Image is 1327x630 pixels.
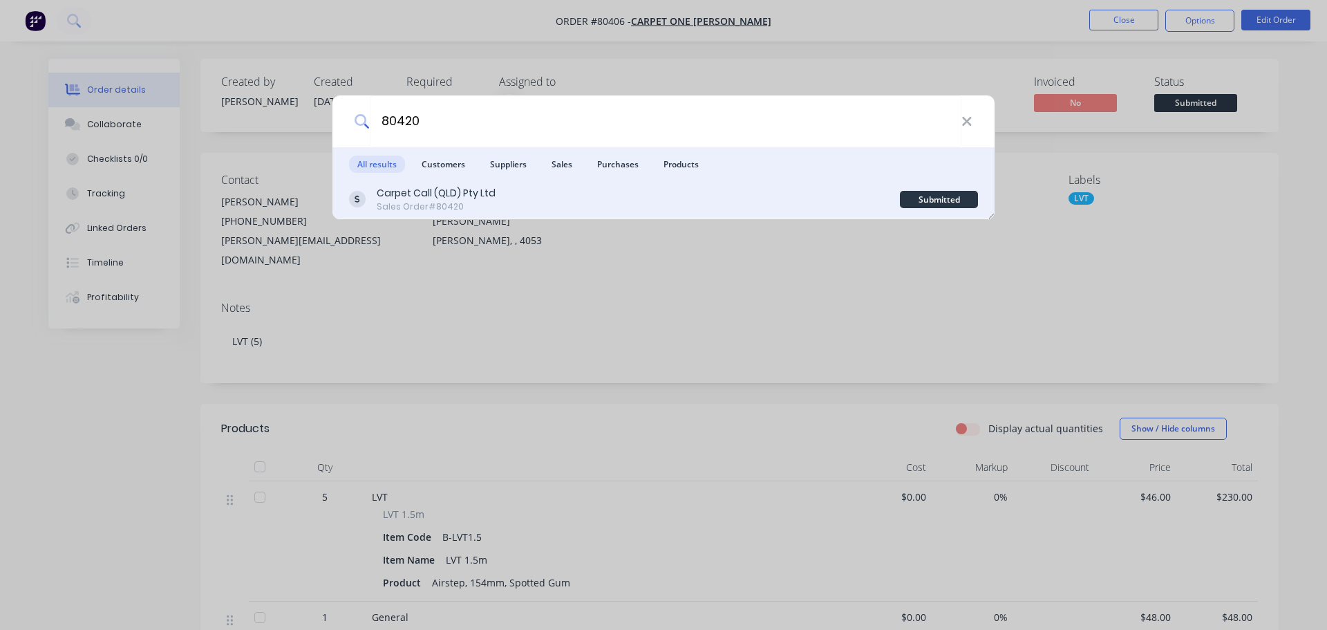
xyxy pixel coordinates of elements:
[377,186,496,201] div: Carpet Call (QLD) Pty Ltd
[413,156,473,173] span: Customers
[655,156,707,173] span: Products
[482,156,535,173] span: Suppliers
[377,201,496,213] div: Sales Order #80420
[900,191,978,208] div: Submitted
[589,156,647,173] span: Purchases
[349,156,405,173] span: All results
[370,95,961,147] input: Start typing a customer or supplier name to create a new order...
[543,156,581,173] span: Sales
